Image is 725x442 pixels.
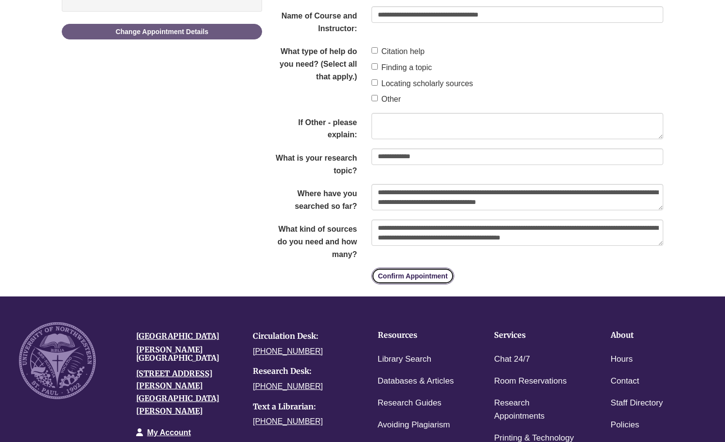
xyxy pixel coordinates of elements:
[371,268,454,284] button: Confirm Appointment
[262,184,364,212] label: Where have you searched so far?
[262,42,364,83] legend: What type of help do you need? (Select all that apply.)
[253,367,355,376] h4: Research Desk:
[253,417,323,425] a: [PHONE_NUMBER]
[253,382,323,390] a: [PHONE_NUMBER]
[494,352,530,367] a: Chat 24/7
[611,418,639,432] a: Policies
[611,331,697,340] h4: About
[494,396,581,424] a: Research Appointments
[611,352,633,367] a: Hours
[253,403,355,411] h4: Text a Librarian:
[262,220,364,260] label: What kind of sources do you need and how many?
[371,95,378,101] input: Other
[611,396,663,410] a: Staff Directory
[378,352,432,367] a: Library Search
[262,6,364,35] label: Name of Course and Instructor:
[136,331,219,341] a: [GEOGRAPHIC_DATA]
[371,93,401,106] label: Other
[611,374,639,388] a: Contact
[378,396,442,410] a: Research Guides
[19,322,96,399] img: UNW seal
[371,61,432,74] label: Finding a topic
[378,331,464,340] h4: Resources
[253,347,323,355] a: [PHONE_NUMBER]
[371,63,378,70] input: Finding a topic
[371,45,424,58] label: Citation help
[262,148,364,177] label: What is your research topic?
[494,331,581,340] h4: Services
[494,374,566,388] a: Room Reservations
[378,374,454,388] a: Databases & Articles
[262,113,364,141] label: If Other - please explain:
[371,47,378,54] input: Citation help
[136,368,219,416] a: [STREET_ADDRESS][PERSON_NAME][GEOGRAPHIC_DATA][PERSON_NAME]
[378,418,450,432] a: Avoiding Plagiarism
[62,24,262,39] a: Change Appointment Details
[371,79,378,86] input: Locating scholarly sources
[253,332,355,341] h4: Circulation Desk:
[136,346,239,363] h4: [PERSON_NAME][GEOGRAPHIC_DATA]
[371,77,473,90] label: Locating scholarly sources
[147,428,191,437] a: My Account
